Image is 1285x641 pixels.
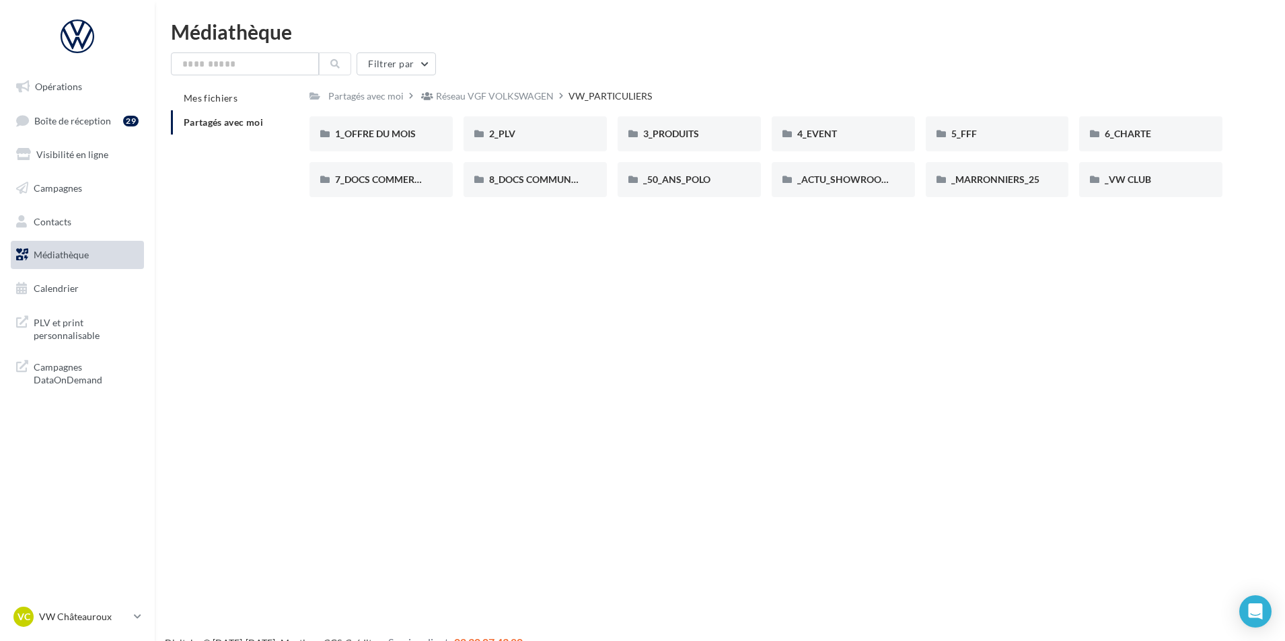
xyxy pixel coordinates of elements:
span: Campagnes DataOnDemand [34,358,139,387]
button: Filtrer par [357,52,436,75]
span: 3_PRODUITS [643,128,699,139]
span: Partagés avec moi [184,116,263,128]
div: VW_PARTICULIERS [568,89,652,103]
span: Contacts [34,215,71,227]
span: Mes fichiers [184,92,237,104]
span: 4_EVENT [797,128,837,139]
span: Campagnes [34,182,82,194]
div: 29 [123,116,139,126]
span: _MARRONNIERS_25 [951,174,1039,185]
span: 2_PLV [489,128,515,139]
div: Médiathèque [171,22,1269,42]
span: 6_CHARTE [1105,128,1151,139]
span: VC [17,610,30,624]
a: Contacts [8,208,147,236]
a: Médiathèque [8,241,147,269]
span: Visibilité en ligne [36,149,108,160]
span: 1_OFFRE DU MOIS [335,128,416,139]
span: _50_ANS_POLO [643,174,710,185]
a: Campagnes DataOnDemand [8,352,147,392]
span: _ACTU_SHOWROOM [797,174,890,185]
span: 5_FFF [951,128,977,139]
span: Calendrier [34,282,79,294]
a: VC VW Châteauroux [11,604,144,630]
span: Opérations [35,81,82,92]
a: Boîte de réception29 [8,106,147,135]
span: 7_DOCS COMMERCIAUX [335,174,443,185]
a: Campagnes [8,174,147,202]
span: 8_DOCS COMMUNICATION [489,174,609,185]
a: PLV et print personnalisable [8,308,147,348]
div: Open Intercom Messenger [1239,595,1272,628]
div: Partagés avec moi [328,89,404,103]
span: PLV et print personnalisable [34,313,139,342]
span: _VW CLUB [1105,174,1151,185]
span: Boîte de réception [34,114,111,126]
p: VW Châteauroux [39,610,128,624]
a: Calendrier [8,274,147,303]
a: Visibilité en ligne [8,141,147,169]
span: Médiathèque [34,249,89,260]
div: Réseau VGF VOLKSWAGEN [436,89,554,103]
a: Opérations [8,73,147,101]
